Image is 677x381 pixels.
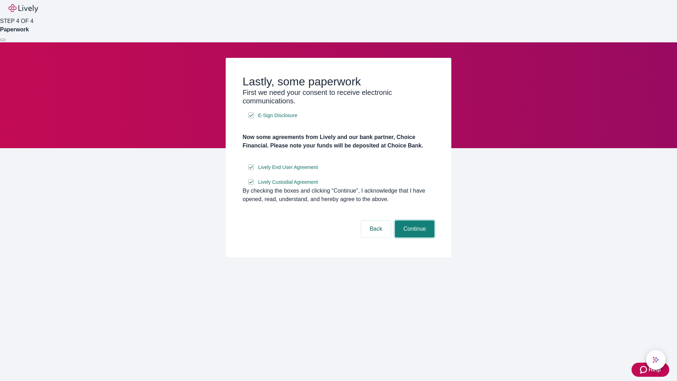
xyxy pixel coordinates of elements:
[243,187,434,204] div: By checking the boxes and clicking “Continue", I acknowledge that I have opened, read, understand...
[646,350,666,370] button: chat
[257,178,319,187] a: e-sign disclosure document
[258,112,297,119] span: E-Sign Disclosure
[243,133,434,150] h4: Now some agreements from Lively and our bank partner, Choice Financial. Please note your funds wi...
[632,363,669,377] button: Zendesk support iconHelp
[640,365,648,374] svg: Zendesk support icon
[8,4,38,13] img: Lively
[258,179,318,186] span: Lively Custodial Agreement
[395,220,434,237] button: Continue
[361,220,391,237] button: Back
[257,111,299,120] a: e-sign disclosure document
[258,164,318,171] span: Lively End User Agreement
[652,356,659,363] svg: Lively AI Assistant
[257,163,319,172] a: e-sign disclosure document
[243,88,434,105] h3: First we need your consent to receive electronic communications.
[243,75,434,88] h2: Lastly, some paperwork
[648,365,661,374] span: Help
